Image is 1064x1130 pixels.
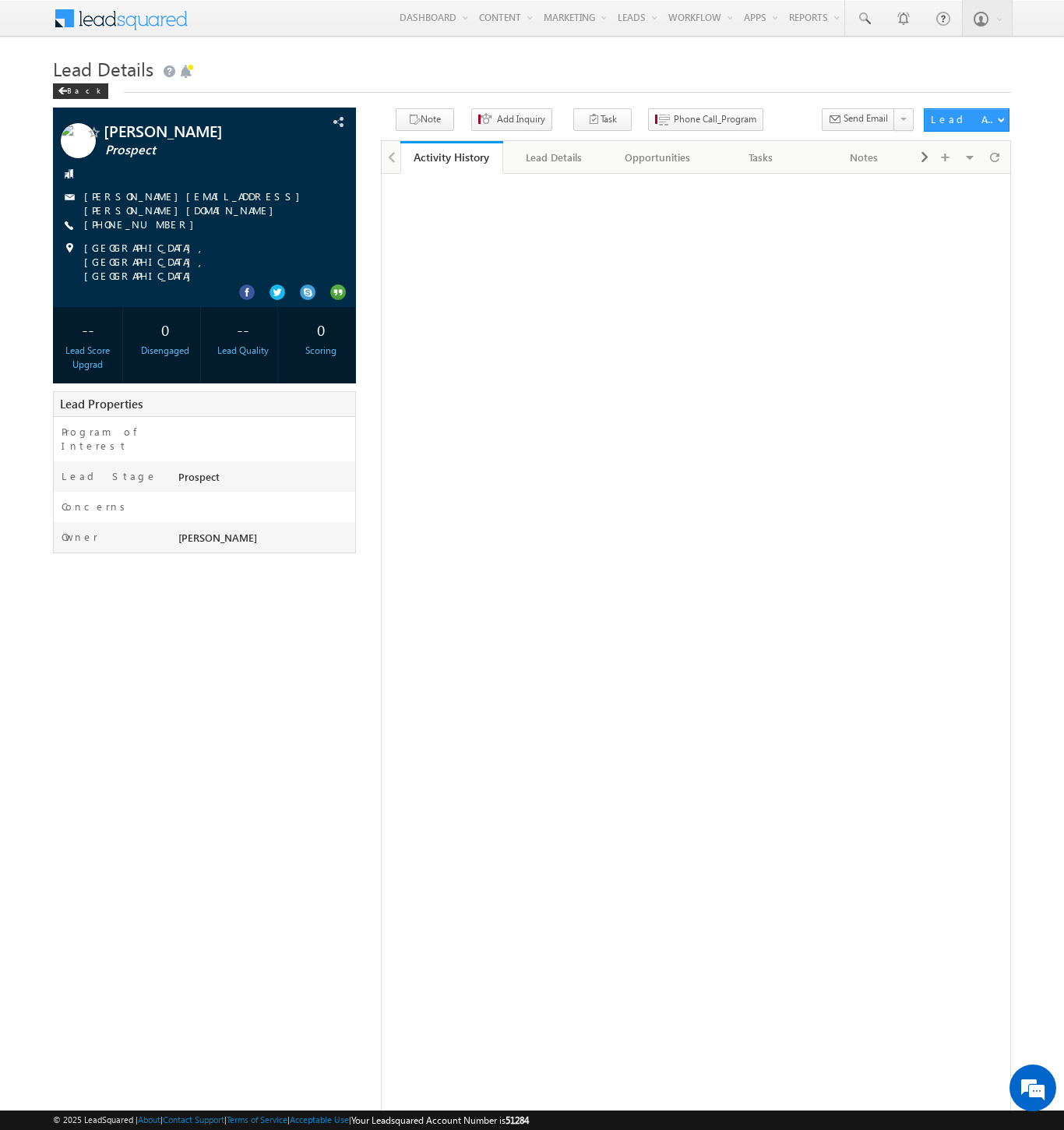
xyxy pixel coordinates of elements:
div: Lead Actions [931,112,997,126]
a: Notes [812,141,915,174]
button: Note [396,108,454,131]
button: Lead Actions [924,108,1009,132]
a: Opportunities [607,141,710,174]
a: Lead Details [503,141,606,174]
span: [GEOGRAPHIC_DATA], [GEOGRAPHIC_DATA], [GEOGRAPHIC_DATA] [84,241,328,283]
button: Send Email [822,108,895,131]
a: Back [53,83,116,96]
div: Back [53,83,108,99]
button: Task [573,108,632,131]
label: Concerns [62,500,131,514]
div: Lead Quality [213,344,274,358]
span: [PERSON_NAME] [178,531,257,544]
div: Lead Details [516,148,592,167]
img: Profile photo [61,123,96,164]
a: [PERSON_NAME][EMAIL_ADDRESS][PERSON_NAME][DOMAIN_NAME] [84,189,308,217]
div: Lead Score Upgrad [57,344,118,372]
span: [PERSON_NAME] [104,123,291,139]
button: Phone Call_Program [648,108,763,131]
div: 0 [135,315,196,344]
a: Terms of Service [227,1114,287,1125]
span: 51284 [506,1114,529,1126]
div: -- [213,315,274,344]
a: Activity History [400,141,503,174]
span: © 2025 LeadSquared | | | | | [53,1113,529,1128]
div: Activity History [412,150,491,164]
div: -- [57,315,118,344]
label: Lead Stage [62,469,157,483]
div: Prospect [174,469,355,491]
div: Disengaged [135,344,196,358]
div: Opportunities [619,148,696,167]
label: Owner [62,530,98,544]
a: Acceptable Use [290,1114,349,1125]
span: Send Email [844,111,888,125]
button: Add Inquiry [471,108,552,131]
span: Add Inquiry [497,112,545,126]
span: Prospect [105,143,292,158]
a: Tasks [710,141,812,174]
span: Phone Call_Program [674,112,756,126]
div: Notes [825,148,901,167]
div: 0 [290,315,351,344]
div: Tasks [722,148,798,167]
a: About [138,1114,160,1125]
div: Scoring [290,344,351,358]
label: Program of Interest [62,425,163,453]
span: [PHONE_NUMBER] [84,217,202,233]
span: Lead Properties [60,396,143,411]
a: Contact Support [163,1114,224,1125]
span: Lead Details [53,56,153,81]
span: Your Leadsquared Account Number is [351,1114,529,1126]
